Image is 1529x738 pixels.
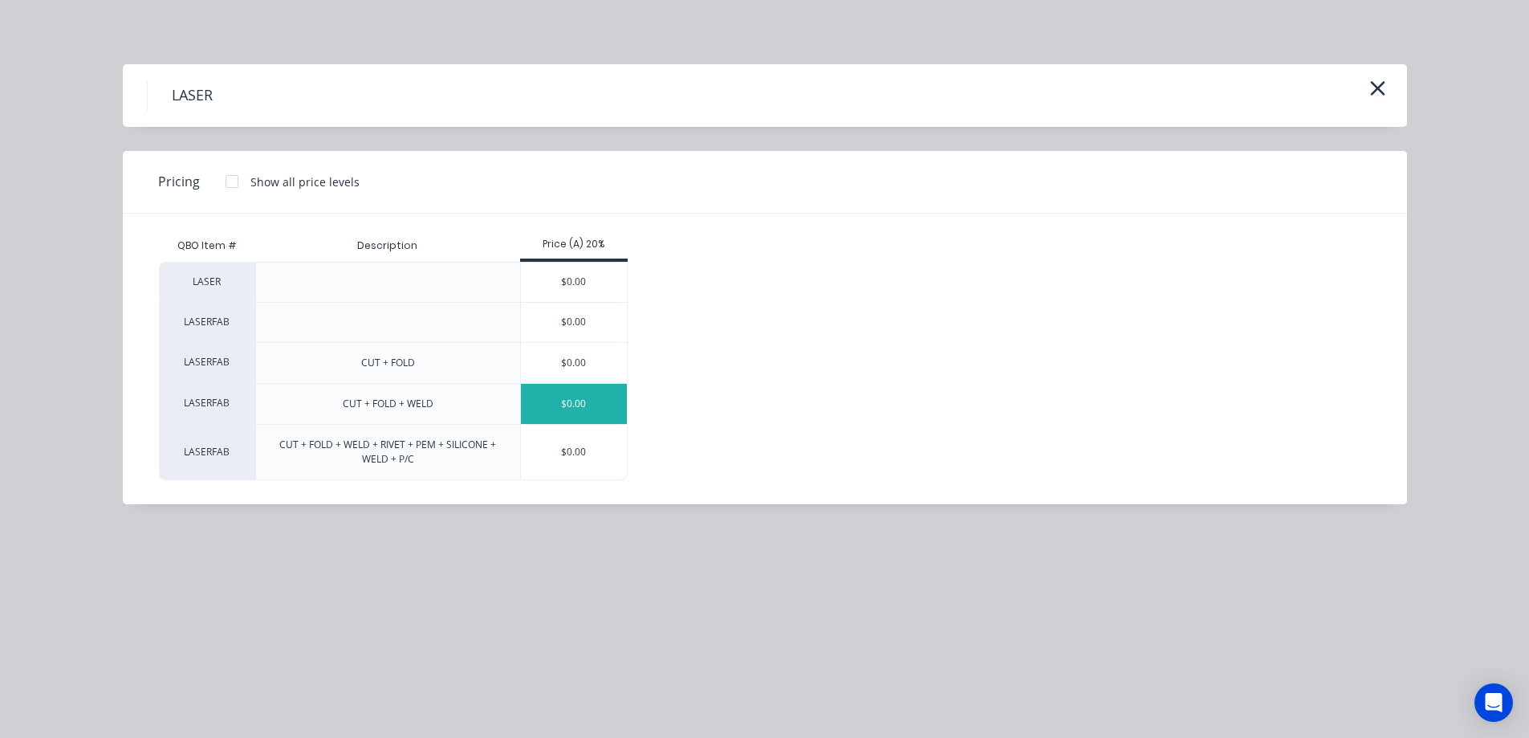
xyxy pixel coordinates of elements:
div: LASERFAB [159,383,255,424]
div: Open Intercom Messenger [1474,683,1513,722]
div: QBO Item # [159,230,255,262]
div: LASERFAB [159,424,255,480]
div: CUT + FOLD [361,356,415,370]
div: $0.00 [521,263,628,302]
div: $0.00 [521,343,628,383]
div: LASERFAB [159,302,255,342]
div: $0.00 [521,425,628,479]
span: Pricing [158,172,200,191]
div: CUT + FOLD + WELD + RIVET + PEM + SILICONE + WELD + P/C [269,438,507,467]
div: LASERFAB [159,342,255,383]
div: Show all price levels [250,173,360,190]
div: Price (A) 20% [520,237,628,251]
div: $0.00 [521,384,628,424]
div: Description [344,226,430,266]
div: CUT + FOLD + WELD [343,397,433,411]
div: LASER [159,262,255,302]
h4: LASER [147,80,237,111]
div: $0.00 [521,303,628,342]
